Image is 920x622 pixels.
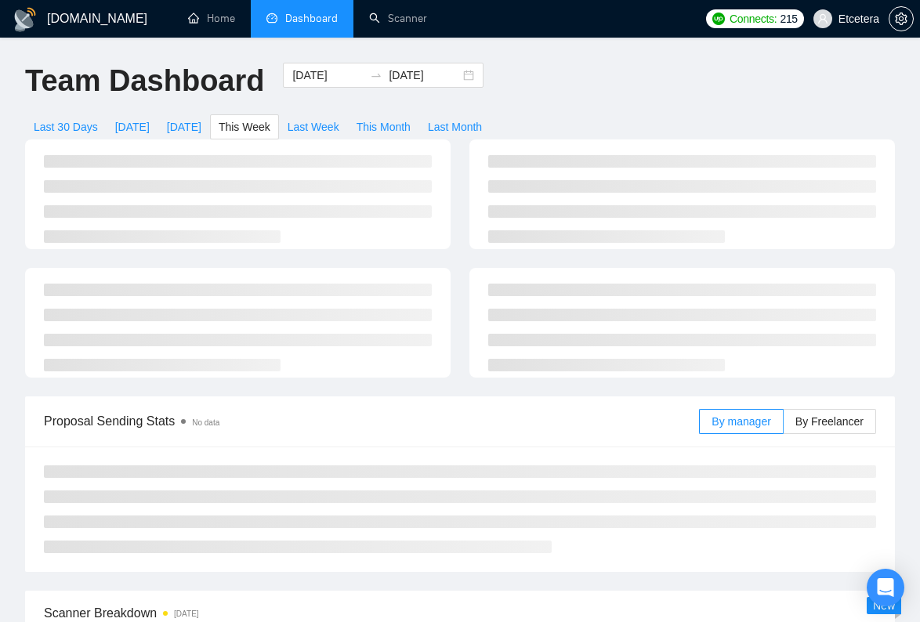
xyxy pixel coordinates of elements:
[174,609,198,618] time: [DATE]
[873,599,895,612] span: New
[266,13,277,24] span: dashboard
[369,12,427,25] a: searchScanner
[288,118,339,136] span: Last Week
[285,12,338,25] span: Dashboard
[889,13,914,25] a: setting
[25,63,264,99] h1: Team Dashboard
[219,118,270,136] span: This Week
[817,13,828,24] span: user
[292,67,364,84] input: Start date
[730,10,777,27] span: Connects:
[279,114,348,139] button: Last Week
[428,118,482,136] span: Last Month
[348,114,419,139] button: This Month
[115,118,150,136] span: [DATE]
[712,415,770,428] span: By manager
[13,7,38,32] img: logo
[192,418,219,427] span: No data
[389,67,460,84] input: End date
[44,411,699,431] span: Proposal Sending Stats
[889,6,914,31] button: setting
[158,114,210,139] button: [DATE]
[889,13,913,25] span: setting
[107,114,158,139] button: [DATE]
[357,118,411,136] span: This Month
[867,569,904,606] div: Open Intercom Messenger
[210,114,279,139] button: This Week
[370,69,382,81] span: swap-right
[188,12,235,25] a: homeHome
[167,118,201,136] span: [DATE]
[34,118,98,136] span: Last 30 Days
[780,10,797,27] span: 215
[370,69,382,81] span: to
[795,415,864,428] span: By Freelancer
[712,13,725,25] img: upwork-logo.png
[419,114,491,139] button: Last Month
[25,114,107,139] button: Last 30 Days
